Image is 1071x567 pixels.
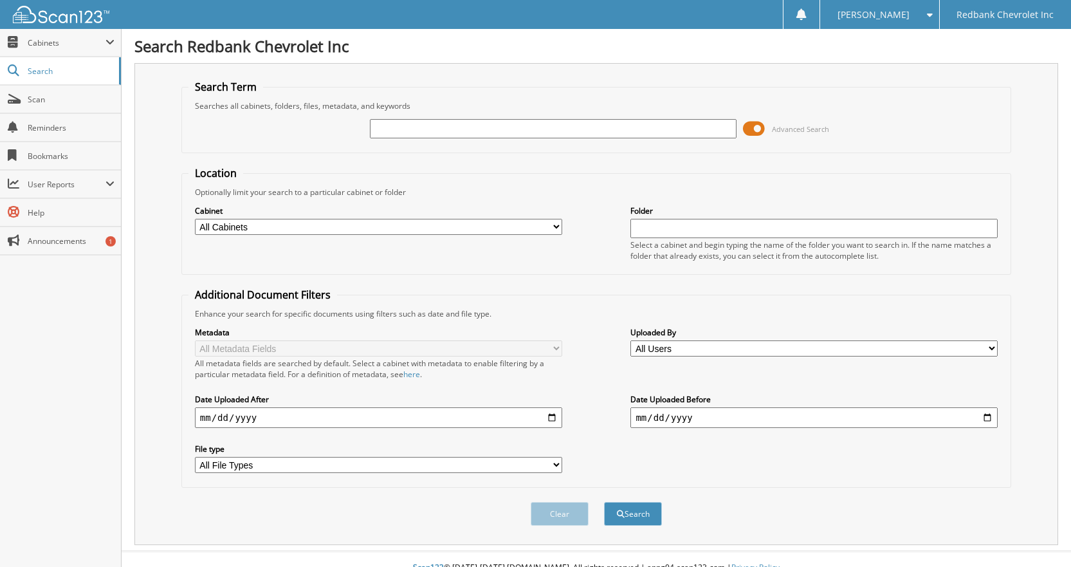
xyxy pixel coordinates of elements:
span: Cabinets [28,37,105,48]
button: Search [604,502,662,526]
span: Reminders [28,122,114,133]
span: Search [28,66,113,77]
div: Select a cabinet and begin typing the name of the folder you want to search in. If the name match... [630,239,998,261]
span: Help [28,207,114,218]
span: Announcements [28,236,114,246]
label: Cabinet [195,205,562,216]
label: File type [195,443,562,454]
label: Date Uploaded After [195,394,562,405]
input: end [630,407,998,428]
div: Optionally limit your search to a particular cabinet or folder [188,187,1004,198]
span: Redbank Chevrolet Inc [957,11,1054,19]
label: Metadata [195,327,562,338]
div: All metadata fields are searched by default. Select a cabinet with metadata to enable filtering b... [195,358,562,380]
label: Folder [630,205,998,216]
span: Scan [28,94,114,105]
input: start [195,407,562,428]
iframe: Chat Widget [1007,505,1071,567]
div: Searches all cabinets, folders, files, metadata, and keywords [188,100,1004,111]
legend: Location [188,166,243,180]
h1: Search Redbank Chevrolet Inc [134,35,1058,57]
img: scan123-logo-white.svg [13,6,109,23]
button: Clear [531,502,589,526]
a: here [403,369,420,380]
span: [PERSON_NAME] [838,11,910,19]
legend: Search Term [188,80,263,94]
span: Advanced Search [772,124,829,134]
div: 1 [105,236,116,246]
label: Uploaded By [630,327,998,338]
legend: Additional Document Filters [188,288,337,302]
span: Bookmarks [28,151,114,162]
div: Enhance your search for specific documents using filters such as date and file type. [188,308,1004,319]
span: User Reports [28,179,105,190]
label: Date Uploaded Before [630,394,998,405]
